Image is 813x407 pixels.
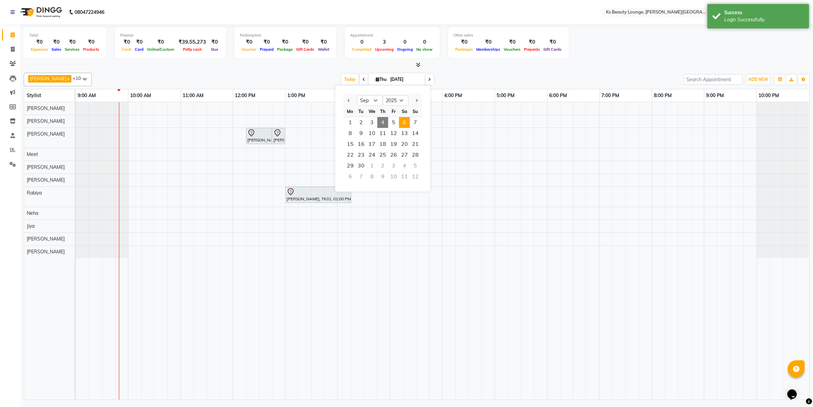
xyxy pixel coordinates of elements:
[27,151,38,157] span: Meet
[388,106,399,117] div: Fr
[181,47,204,52] span: Petty cash
[373,47,395,52] span: Upcoming
[410,117,421,128] span: 7
[704,91,726,100] a: 9:00 PM
[30,76,66,81] span: [PERSON_NAME]
[346,95,352,106] button: Previous month
[399,150,410,160] span: 27
[345,139,356,150] span: 15
[356,139,367,150] div: Tuesday, September 16, 2025
[399,106,410,117] div: Sa
[683,74,743,85] input: Search Appointment
[316,38,331,46] div: ₹0
[724,16,804,23] div: Login Successfully.
[442,91,464,100] a: 4:00 PM
[275,47,294,52] span: Package
[17,3,64,22] img: logo
[209,38,221,46] div: ₹0
[367,171,377,182] div: Wednesday, October 8, 2025
[27,92,41,98] span: Stylist
[522,47,542,52] span: Prepaids
[399,128,410,139] span: 13
[410,150,421,160] div: Sunday, September 28, 2025
[377,117,388,128] span: 4
[356,160,367,171] span: 30
[502,47,522,52] span: Vouchers
[350,32,434,38] div: Appointment
[374,77,388,82] span: Thu
[388,74,422,85] input: 2025-09-04
[410,139,421,150] span: 21
[356,150,367,160] div: Tuesday, September 23, 2025
[345,150,356,160] span: 22
[377,150,388,160] span: 25
[181,91,205,100] a: 11:00 AM
[388,117,399,128] div: Friday, September 5, 2025
[367,150,377,160] div: Wednesday, September 24, 2025
[367,150,377,160] span: 24
[286,91,307,100] a: 1:00 PM
[133,47,145,52] span: Card
[258,47,275,52] span: Prepaid
[399,150,410,160] div: Saturday, September 27, 2025
[63,47,81,52] span: Services
[63,38,81,46] div: ₹0
[399,160,410,171] div: Saturday, October 4, 2025
[367,117,377,128] span: 3
[410,160,421,171] div: Sunday, October 5, 2025
[747,75,770,84] button: ADD NEW
[502,38,522,46] div: ₹0
[273,129,284,143] div: [PERSON_NAME], TK01, 12:45 PM-01:00 PM, Grooming - [PERSON_NAME] Trim
[233,91,257,100] a: 12:00 PM
[73,75,86,81] span: +10
[399,139,410,150] div: Saturday, September 20, 2025
[294,38,316,46] div: ₹0
[120,38,133,46] div: ₹0
[345,160,356,171] div: Monday, September 29, 2025
[356,171,367,182] div: Tuesday, October 7, 2025
[542,47,563,52] span: Gift Cards
[345,160,356,171] span: 29
[27,131,65,137] span: [PERSON_NAME]
[357,95,383,106] select: Select month
[410,106,421,117] div: Su
[414,95,419,106] button: Next month
[388,128,399,139] span: 12
[350,47,373,52] span: Completed
[377,117,388,128] div: Thursday, September 4, 2025
[415,47,434,52] span: No show
[240,47,258,52] span: Voucher
[377,106,388,117] div: Th
[29,32,101,38] div: Total
[286,188,351,202] div: [PERSON_NAME], TK01, 01:00 PM-02:16 PM, Korean Facial Flat Price
[294,47,316,52] span: Gift Cards
[388,139,399,150] span: 19
[399,128,410,139] div: Saturday, September 13, 2025
[410,139,421,150] div: Sunday, September 21, 2025
[454,47,475,52] span: Packages
[522,38,542,46] div: ₹0
[27,177,65,183] span: [PERSON_NAME]
[128,91,153,100] a: 10:00 AM
[356,160,367,171] div: Tuesday, September 30, 2025
[388,150,399,160] div: Friday, September 26, 2025
[345,150,356,160] div: Monday, September 22, 2025
[27,164,65,170] span: [PERSON_NAME]
[367,128,377,139] span: 10
[145,38,176,46] div: ₹0
[367,139,377,150] div: Wednesday, September 17, 2025
[76,91,98,100] a: 9:00 AM
[120,32,221,38] div: Finance
[410,128,421,139] div: Sunday, September 14, 2025
[383,95,409,106] select: Select year
[345,106,356,117] div: Mo
[133,38,145,46] div: ₹0
[367,106,377,117] div: We
[388,150,399,160] span: 26
[209,47,220,52] span: Due
[388,128,399,139] div: Friday, September 12, 2025
[377,160,388,171] div: Thursday, October 2, 2025
[356,106,367,117] div: Tu
[399,117,410,128] span: 6
[495,91,516,100] a: 5:00 PM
